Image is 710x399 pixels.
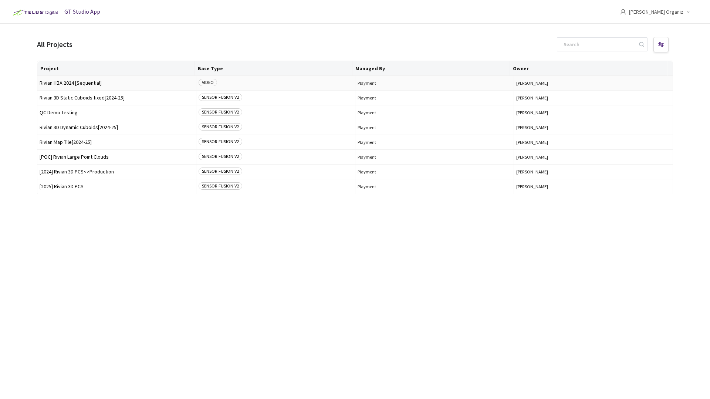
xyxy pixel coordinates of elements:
span: Playment [358,169,512,175]
th: Owner [510,61,667,76]
span: Rivian 3D Dynamic Cuboids[2024-25] [40,125,194,130]
th: Managed By [352,61,510,76]
span: VIDEO [199,79,217,86]
span: [POC] Rivian Large Point Clouds [40,154,194,160]
span: Playment [358,125,512,130]
span: [2024] Rivian 3D PCS<>Production [40,169,194,175]
span: Rivian Map Tile[2024-25] [40,139,194,145]
button: [PERSON_NAME] [516,169,670,175]
button: [PERSON_NAME] [516,184,670,189]
span: [2025] Rivian 3D PCS [40,184,194,189]
span: SENSOR FUSION V2 [199,123,242,131]
button: [PERSON_NAME] [516,95,670,101]
span: SENSOR FUSION V2 [199,182,242,190]
span: Playment [358,139,512,145]
span: user [620,9,626,15]
th: Base Type [195,61,352,76]
button: [PERSON_NAME] [516,139,670,145]
span: SENSOR FUSION V2 [199,138,242,145]
span: SENSOR FUSION V2 [199,94,242,101]
span: GT Studio App [64,8,100,15]
span: Playment [358,184,512,189]
img: Telus [9,7,60,18]
button: [PERSON_NAME] [516,110,670,115]
span: SENSOR FUSION V2 [199,108,242,116]
button: [PERSON_NAME] [516,154,670,160]
button: [PERSON_NAME] [516,125,670,130]
span: SENSOR FUSION V2 [199,168,242,175]
th: Project [37,61,195,76]
input: Search [559,38,638,51]
div: All Projects [37,38,72,50]
span: Rivian 3D Static Cuboids fixed[2024-25] [40,95,194,101]
span: Playment [358,80,512,86]
span: Playment [358,154,512,160]
button: [PERSON_NAME] [516,80,670,86]
span: SENSOR FUSION V2 [199,153,242,160]
span: Playment [358,95,512,101]
span: Rivian HBA 2024 [Sequential] [40,80,194,86]
span: Playment [358,110,512,115]
span: QC Demo Testing [40,110,194,115]
span: down [686,10,690,14]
